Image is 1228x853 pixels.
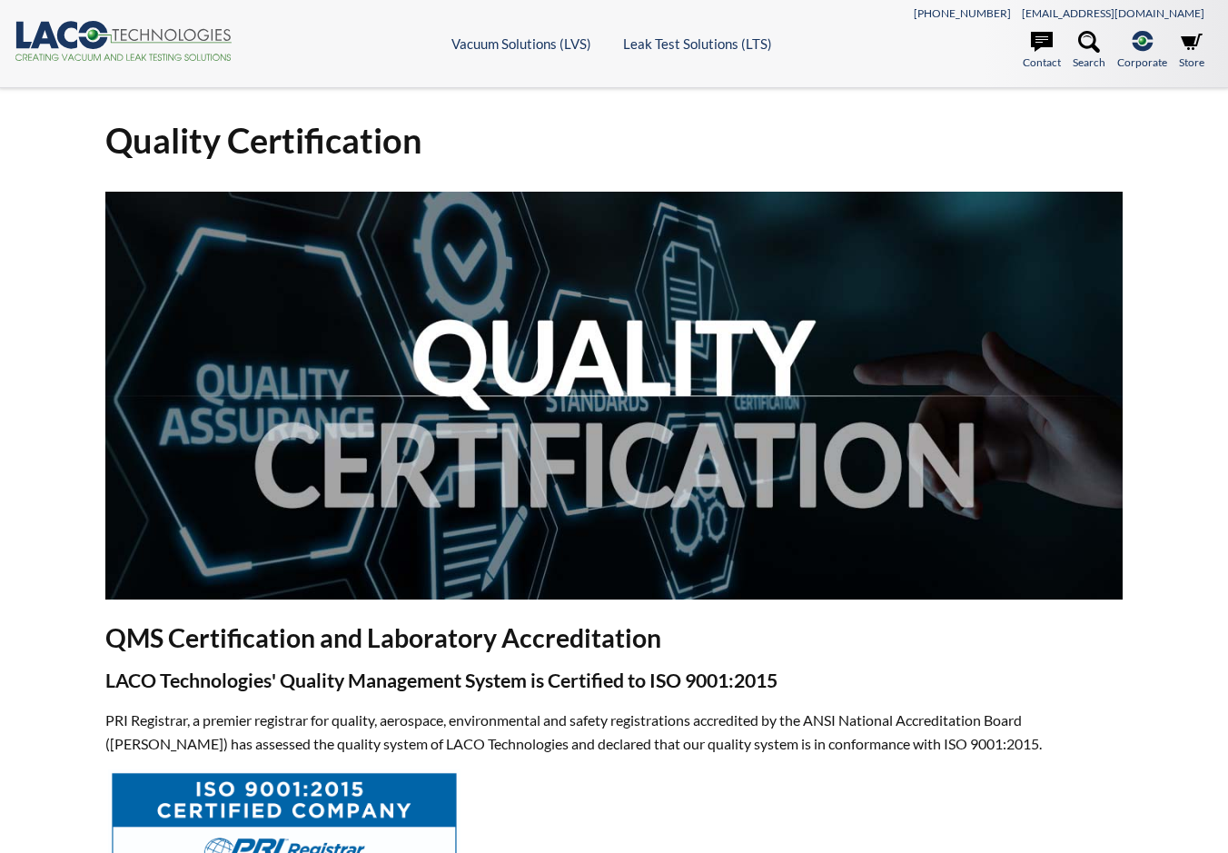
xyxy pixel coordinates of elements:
[105,621,1124,655] h2: QMS Certification and Laboratory Accreditation
[451,35,591,52] a: Vacuum Solutions (LVS)
[1023,31,1061,71] a: Contact
[1022,6,1204,20] a: [EMAIL_ADDRESS][DOMAIN_NAME]
[105,709,1124,755] p: PRI Registrar, a premier registrar for quality, aerospace, environmental and safety registrations...
[914,6,1011,20] a: [PHONE_NUMBER]
[1073,31,1105,71] a: Search
[105,118,1124,163] h1: Quality Certification
[623,35,772,52] a: Leak Test Solutions (LTS)
[105,192,1124,599] img: Quality Certification header
[105,669,1124,694] h3: LACO Technologies' Quality Management System is Certified to ISO 9001:2015
[1179,31,1204,71] a: Store
[1117,54,1167,71] span: Corporate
